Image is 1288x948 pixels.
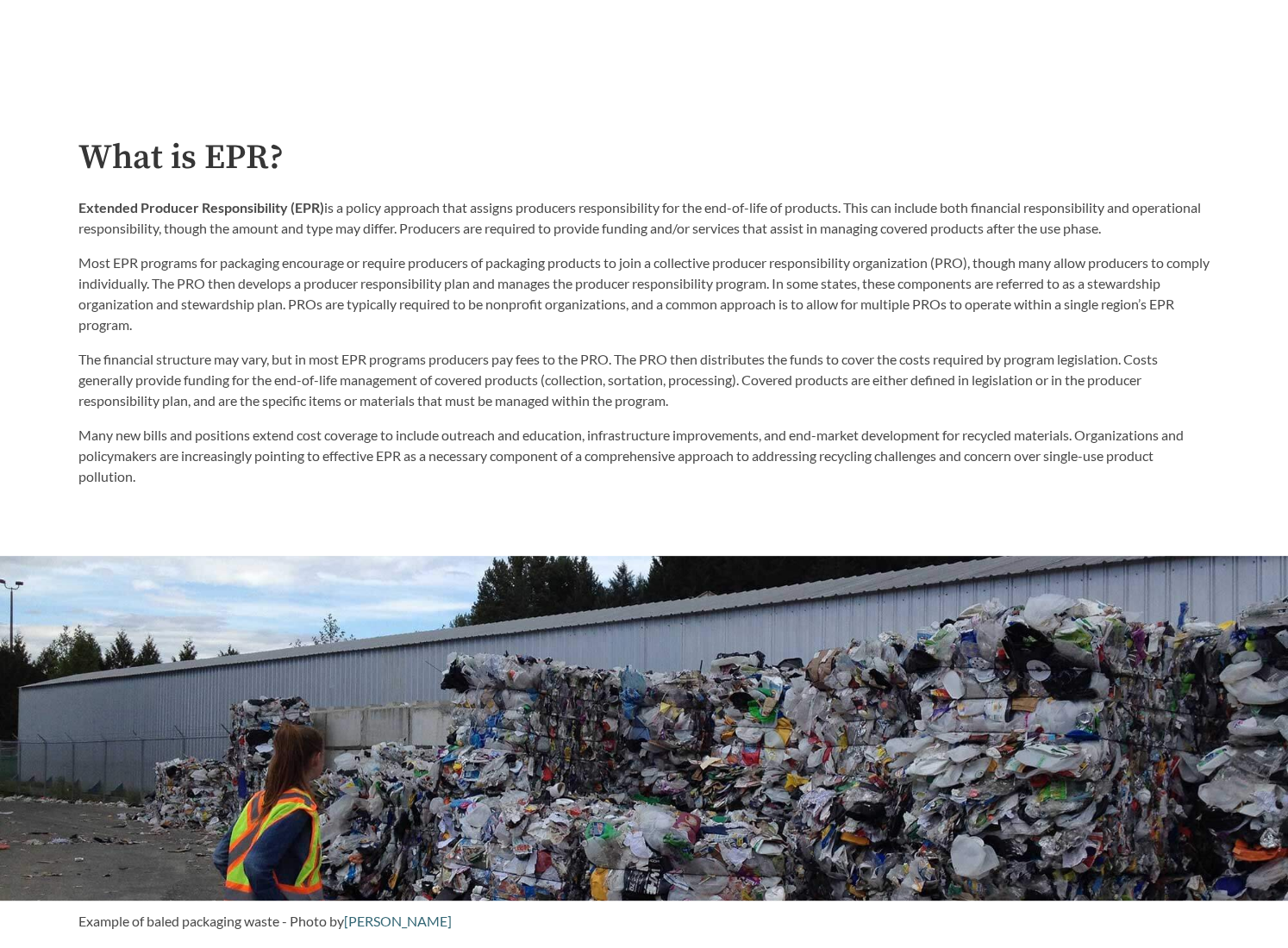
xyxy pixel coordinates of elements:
[78,253,1210,335] p: Most EPR programs for packaging encourage or require producers of packaging products to join a co...
[78,197,1210,239] p: is a policy approach that assigns producers responsibility for the end-of-life of products. This ...
[78,139,1210,178] h2: What is EPR?
[78,199,324,215] strong: Extended Producer Responsibility (EPR)
[78,349,1210,411] p: The financial structure may vary, but in most EPR programs producers pay fees to the PRO. The PRO...
[78,913,344,929] span: Example of baled packaging waste - Photo by
[78,425,1210,487] p: Many new bills and positions extend cost coverage to include outreach and education, infrastructu...
[344,913,452,929] a: [PERSON_NAME]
